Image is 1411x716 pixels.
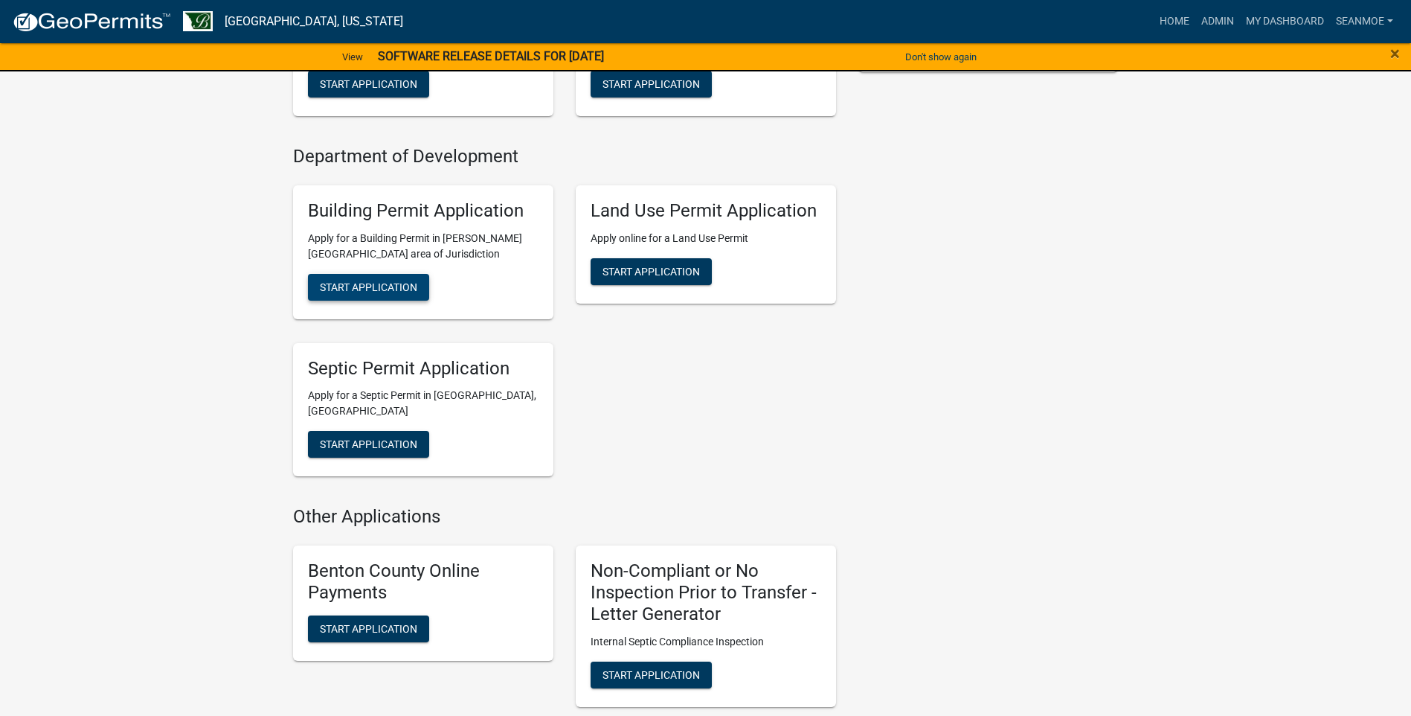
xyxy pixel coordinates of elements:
[591,71,712,98] button: Start Application
[293,146,836,167] h4: Department of Development
[899,45,983,69] button: Don't show again
[1390,45,1400,63] button: Close
[320,438,417,450] span: Start Application
[225,9,403,34] a: [GEOGRAPHIC_DATA], [US_STATE]
[1390,43,1400,64] span: ×
[183,11,213,31] img: Benton County, Minnesota
[591,634,821,650] p: Internal Septic Compliance Inspection
[308,274,429,301] button: Start Application
[308,358,539,380] h5: Septic Permit Application
[602,265,700,277] span: Start Application
[308,431,429,458] button: Start Application
[293,506,836,528] h4: Other Applications
[1195,7,1240,36] a: Admin
[1330,7,1399,36] a: SeanMoe
[378,49,604,63] strong: SOFTWARE RELEASE DETAILS FOR [DATE]
[591,560,821,624] h5: Non-Compliant or No Inspection Prior to Transfer - Letter Generator
[591,662,712,688] button: Start Application
[320,622,417,634] span: Start Application
[320,78,417,90] span: Start Application
[308,616,429,642] button: Start Application
[320,281,417,293] span: Start Application
[308,71,429,98] button: Start Application
[308,200,539,222] h5: Building Permit Application
[602,668,700,680] span: Start Application
[591,258,712,285] button: Start Application
[1240,7,1330,36] a: My Dashboard
[602,78,700,90] span: Start Application
[308,231,539,262] p: Apply for a Building Permit in [PERSON_NAME][GEOGRAPHIC_DATA] area of Jurisdiction
[591,200,821,222] h5: Land Use Permit Application
[308,560,539,604] h5: Benton County Online Payments
[591,231,821,246] p: Apply online for a Land Use Permit
[336,45,369,69] a: View
[1154,7,1195,36] a: Home
[308,388,539,419] p: Apply for a Septic Permit in [GEOGRAPHIC_DATA], [GEOGRAPHIC_DATA]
